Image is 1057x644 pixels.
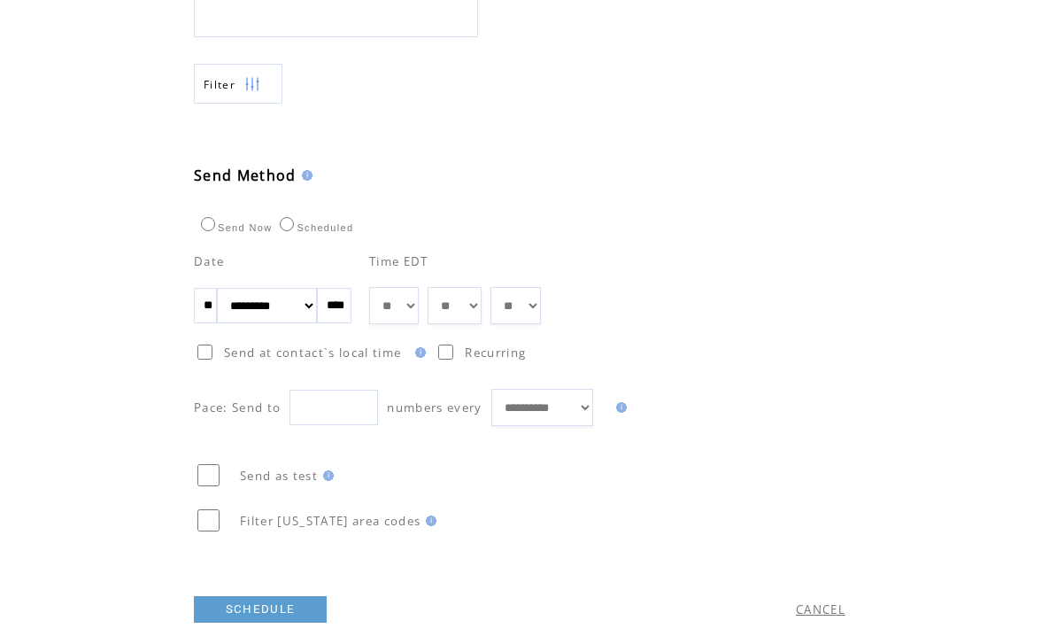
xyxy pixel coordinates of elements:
[611,402,627,413] img: help.gif
[387,400,482,415] span: numbers every
[410,347,426,358] img: help.gif
[275,222,353,233] label: Scheduled
[194,400,281,415] span: Pace: Send to
[796,601,845,617] a: CANCEL
[240,468,318,484] span: Send as test
[369,253,428,269] span: Time EDT
[244,65,260,105] img: filters.png
[194,64,282,104] a: Filter
[204,77,235,92] span: Show filters
[420,516,436,526] img: help.gif
[194,253,224,269] span: Date
[465,345,526,361] span: Recurring
[194,166,297,185] span: Send Method
[224,345,401,361] span: Send at contact`s local time
[318,470,334,481] img: help.gif
[194,596,327,623] a: SCHEDULE
[240,513,420,529] span: Filter [US_STATE] area codes
[297,170,312,181] img: help.gif
[197,222,272,233] label: Send Now
[280,217,294,231] input: Scheduled
[201,217,215,231] input: Send Now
